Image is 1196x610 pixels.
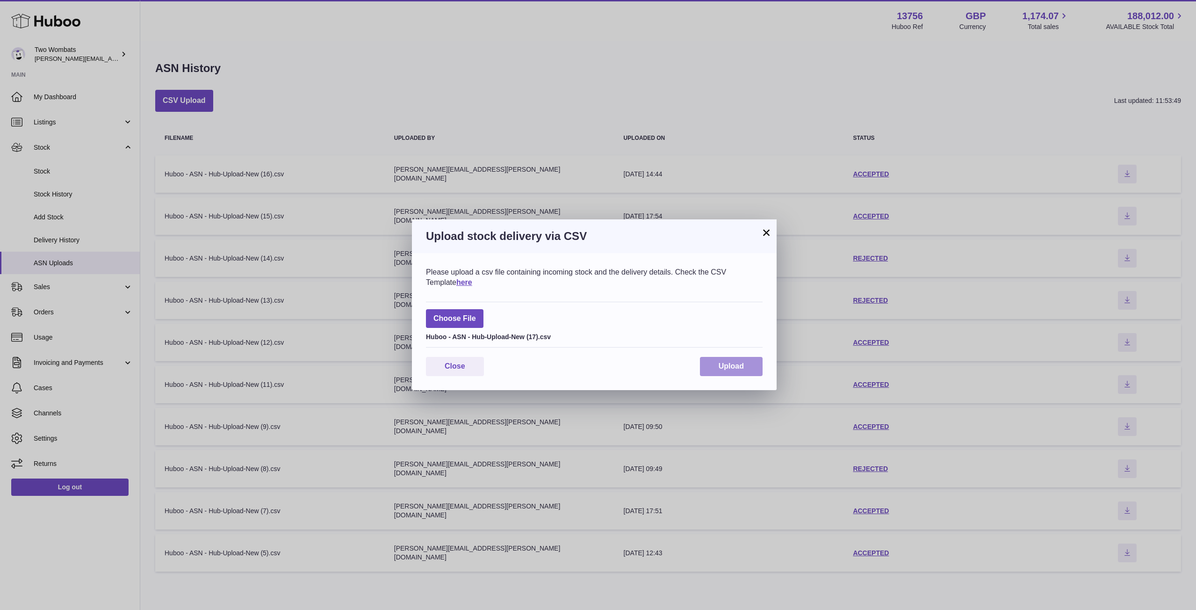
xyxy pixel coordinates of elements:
a: here [456,278,472,286]
span: Choose File [426,309,483,328]
button: × [761,227,772,238]
div: Please upload a csv file containing incoming stock and the delivery details. Check the CSV Template [426,267,763,287]
h3: Upload stock delivery via CSV [426,229,763,244]
button: Upload [700,357,763,376]
div: Huboo - ASN - Hub-Upload-New (17).csv [426,330,763,341]
span: Close [445,362,465,370]
span: Upload [719,362,744,370]
button: Close [426,357,484,376]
